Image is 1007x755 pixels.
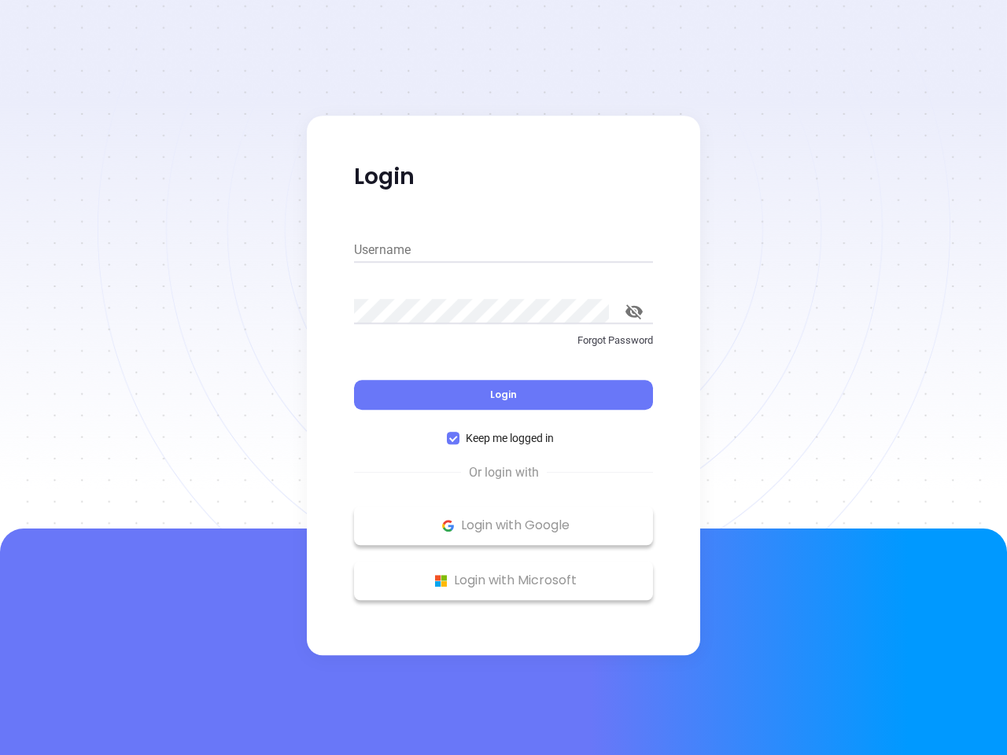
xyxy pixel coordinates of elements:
button: Google Logo Login with Google [354,506,653,545]
span: Keep me logged in [459,429,560,447]
span: Login [490,388,517,401]
p: Login with Microsoft [362,569,645,592]
button: toggle password visibility [615,293,653,330]
p: Login [354,163,653,191]
span: Or login with [461,463,547,482]
p: Forgot Password [354,333,653,348]
p: Login with Google [362,514,645,537]
a: Forgot Password [354,333,653,361]
img: Google Logo [438,516,458,536]
button: Microsoft Logo Login with Microsoft [354,561,653,600]
img: Microsoft Logo [431,571,451,591]
button: Login [354,380,653,410]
